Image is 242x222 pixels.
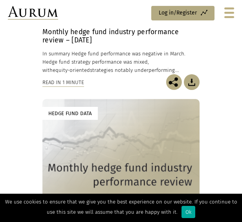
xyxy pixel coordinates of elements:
div: Read in 1 minute [42,78,84,87]
div: Hedge Fund Data [42,107,98,120]
a: Log in/Register [151,6,214,20]
h4: Monthly hedge fund industry performance review – [DATE] [42,28,200,44]
img: Download Article [184,74,200,90]
p: In summary Hedge fund performance was negative in March. Hedge fund strategy performance was mixe... [42,50,200,74]
span: Log in/Register [159,10,197,16]
img: Share this post [166,74,182,90]
span: equity-oriented [53,67,90,73]
div: Ok [181,206,195,218]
